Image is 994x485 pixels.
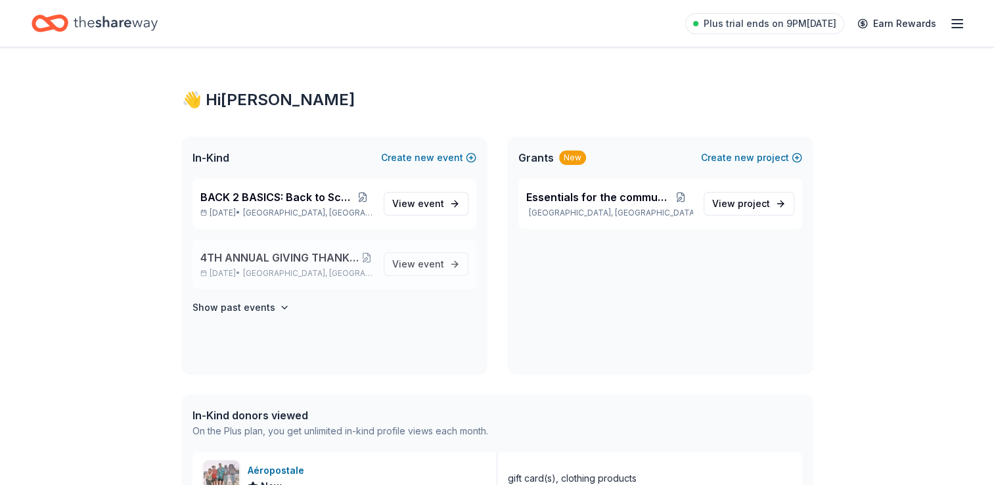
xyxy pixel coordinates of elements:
[704,16,836,32] span: Plus trial ends on 9PM[DATE]
[849,12,944,35] a: Earn Rewards
[243,208,373,218] span: [GEOGRAPHIC_DATA], [GEOGRAPHIC_DATA]
[392,196,444,212] span: View
[381,150,476,166] button: Createnewevent
[685,13,844,34] a: Plus trial ends on 9PM[DATE]
[526,208,693,218] p: [GEOGRAPHIC_DATA], [GEOGRAPHIC_DATA]
[192,300,290,315] button: Show past events
[200,268,373,279] p: [DATE] •
[200,208,373,218] p: [DATE] •
[384,192,468,216] a: View event
[192,407,488,423] div: In-Kind donors viewed
[192,300,275,315] h4: Show past events
[192,423,488,439] div: On the Plus plan, you get unlimited in-kind profile views each month.
[418,258,444,269] span: event
[518,150,554,166] span: Grants
[32,8,158,39] a: Home
[392,256,444,272] span: View
[384,252,468,276] a: View event
[415,150,434,166] span: new
[192,150,229,166] span: In-Kind
[243,268,373,279] span: [GEOGRAPHIC_DATA], [GEOGRAPHIC_DATA]
[712,196,770,212] span: View
[200,250,360,266] span: 4TH ANNUAL GIVING THANKS IN THE COMMUNITY OUTREACH
[418,198,444,209] span: event
[182,89,813,110] div: 👋 Hi [PERSON_NAME]
[526,189,668,205] span: Essentials for the community
[200,189,353,205] span: BACK 2 BASICS: Back to School Event
[734,150,754,166] span: new
[701,150,802,166] button: Createnewproject
[704,192,794,216] a: View project
[248,463,309,478] div: Aéropostale
[738,198,770,209] span: project
[559,150,586,165] div: New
